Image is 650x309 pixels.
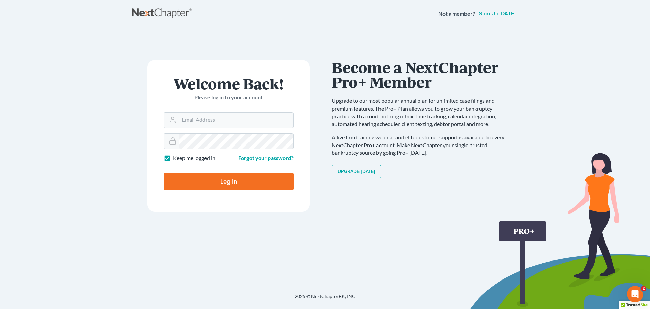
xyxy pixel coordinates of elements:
[164,76,294,91] h1: Welcome Back!
[238,155,294,161] a: Forgot your password?
[132,293,518,305] div: 2025 © NextChapterBK, INC
[164,173,294,190] input: Log In
[478,11,518,16] a: Sign up [DATE]!
[332,60,511,89] h1: Become a NextChapter Pro+ Member
[179,113,293,128] input: Email Address
[627,286,643,302] iframe: Intercom live chat
[332,97,511,128] p: Upgrade to our most popular annual plan for unlimited case filings and premium features. The Pro+...
[332,165,381,178] a: Upgrade [DATE]
[641,286,646,291] span: 2
[164,94,294,101] p: Please log in to your account
[173,154,215,162] label: Keep me logged in
[332,134,511,157] p: A live firm training webinar and elite customer support is available to every NextChapter Pro+ ac...
[438,10,475,18] strong: Not a member?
